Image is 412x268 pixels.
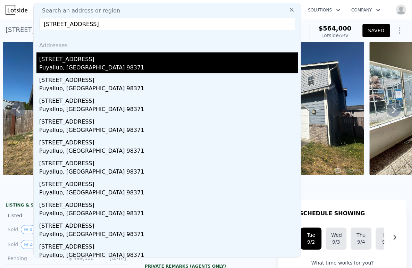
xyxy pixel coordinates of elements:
div: Fri [381,232,391,238]
span: $564,000 [318,25,351,32]
div: Puyallup, [GEOGRAPHIC_DATA] 98371 [39,147,298,157]
div: [STREET_ADDRESS] [39,198,298,209]
button: Show Options [393,24,406,37]
div: Tue [306,232,316,238]
button: View historical data [21,240,38,249]
button: Fri9/5 [376,227,396,250]
input: Enter an address, city, region, neighborhood or zip code [39,18,295,30]
div: Listed [8,212,61,219]
div: Puyallup, [GEOGRAPHIC_DATA] 98371 [39,189,298,198]
div: Puyallup, [GEOGRAPHIC_DATA] 98371 [39,209,298,219]
div: [STREET_ADDRESS] [39,240,298,251]
span: Search an address or region [36,7,120,15]
div: 9/2 [306,238,316,245]
div: Puyallup, [GEOGRAPHIC_DATA] 98371 [39,168,298,177]
div: 9/4 [356,238,366,245]
span: $ 499,000 [69,256,93,261]
div: Puyallup, [GEOGRAPHIC_DATA] 98371 [39,230,298,240]
p: What time works for you? [287,259,398,266]
img: Lotside [6,5,27,15]
button: View historical data [21,225,35,234]
div: 9/5 [381,238,391,245]
div: [STREET_ADDRESS] [39,115,298,126]
button: SAVED [362,24,390,37]
div: [STREET_ADDRESS] [39,219,298,230]
div: [STREET_ADDRESS] , Elk Plain , WA 98387 [6,25,134,35]
div: Puyallup, [GEOGRAPHIC_DATA] 98371 [39,251,298,261]
div: LISTING & SALE HISTORY [6,202,128,209]
div: Wed [331,232,341,238]
div: Sold [8,225,61,234]
img: avatar [395,4,406,15]
div: [STREET_ADDRESS] [39,136,298,147]
button: Wed9/3 [326,227,346,250]
div: Puyallup, [GEOGRAPHIC_DATA] 98371 [39,84,298,94]
button: Tue9/2 [301,227,321,250]
div: [STREET_ADDRESS] [39,177,298,189]
div: [STREET_ADDRESS] [39,94,298,105]
div: Puyallup, [GEOGRAPHIC_DATA] 98371 [39,105,298,115]
div: Pending [8,255,61,262]
button: Company [346,4,386,16]
div: [DATE] [99,255,126,262]
div: Addresses [36,36,298,52]
div: [STREET_ADDRESS] [39,73,298,84]
div: Thu [356,232,366,238]
div: Sold [8,240,61,249]
img: Sale: 167231122 Parcel: 100776157 [3,42,180,175]
h1: SCHEDULE SHOWING [299,209,365,218]
div: Puyallup, [GEOGRAPHIC_DATA] 98371 [39,64,298,73]
div: [STREET_ADDRESS] [39,52,298,64]
div: Lotside ARV [318,32,351,39]
button: Solutions [302,4,346,16]
div: [STREET_ADDRESS] [39,157,298,168]
button: Thu9/4 [351,227,371,250]
div: Puyallup, [GEOGRAPHIC_DATA] 98371 [39,126,298,136]
div: 9/3 [331,238,341,245]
